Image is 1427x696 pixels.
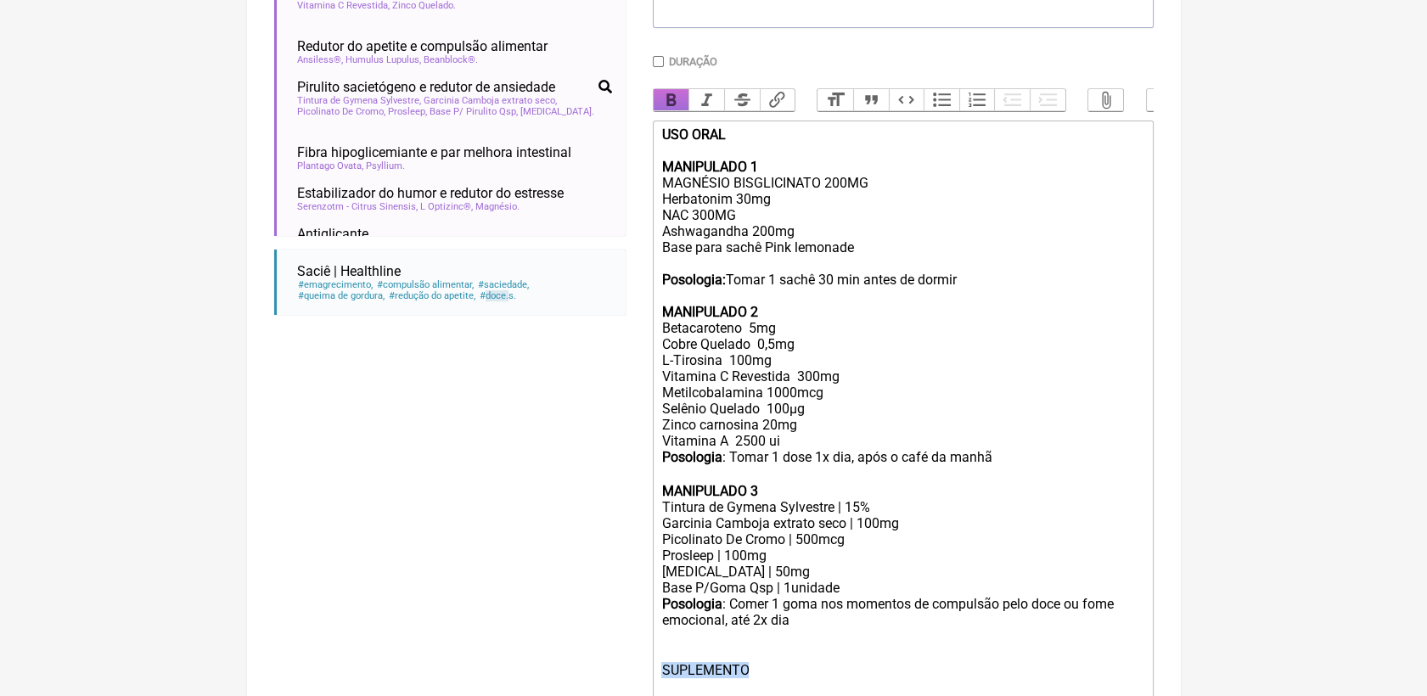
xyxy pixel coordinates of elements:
[1030,89,1065,111] button: Increase Level
[376,279,475,290] span: compulsão alimentar
[654,89,689,111] button: Bold
[479,290,517,301] span: s
[661,401,1143,417] div: Selênio Quelado 100µg
[297,95,421,106] span: Tintura de Gymena Sylvestre
[297,106,385,117] span: Picolinato De Cromo
[420,201,473,212] span: L Optizinc®
[424,95,557,106] span: Garcinia Camboja extrato seco
[661,596,722,612] strong: Posologia
[297,144,571,160] span: Fibra hipoglicemiante e par melhora intestinal
[889,89,924,111] button: Code
[661,449,1143,499] div: : Tomar 1 dose 1x dia, após o café da manhã ㅤ
[661,336,1143,352] div: Cobre Quelado 0,5mg
[430,106,518,117] span: Base P/ Pirulito Qsp
[475,201,520,212] span: Magnésio
[661,449,722,465] strong: Posologia
[994,89,1030,111] button: Decrease Level
[297,54,343,65] span: Ansiless®
[297,226,368,242] span: Antiglicante
[924,89,959,111] button: Bullets
[424,54,478,65] span: Beanblock®
[688,89,724,111] button: Italic
[760,89,795,111] button: Link
[520,106,594,117] span: [MEDICAL_DATA]
[661,352,1143,368] div: L-Tirosina 100mg
[388,106,427,117] span: Prosleep
[661,304,757,320] strong: MANIPULADO 2
[669,55,717,68] label: Duração
[297,290,385,301] span: queima de gordura
[297,160,405,171] span: Plantago Ovata, Psyllium
[853,89,889,111] button: Quote
[661,368,1143,384] div: Vitamina C Revestida 300mg
[661,272,725,288] strong: Posologia:
[661,320,1143,336] div: Betacaroteno 5mg
[661,126,1143,304] div: MAGNÉSIO BISGLICINATO 200MG Herbatonim 30mg NAC 300MG Ashwagandha 200mg Base para sachê Pink lemo...
[297,38,548,54] span: Redutor do apetite e compulsão alimentar
[297,279,374,290] span: emagrecimento
[661,515,1143,531] div: Garcinia Camboja extrato seco | 100mg
[661,564,1143,580] div: [MEDICAL_DATA] | 50mg
[1147,89,1183,111] button: Undo
[297,79,555,95] span: Pirulito sacietógeno e redutor de ansiedade
[297,263,401,279] span: Saciê | Healthline
[486,290,508,301] span: doce
[661,547,1143,564] div: Prosleep | 100mg
[661,126,725,143] strong: USO ORAL
[959,89,995,111] button: Numbers
[297,201,418,212] span: Serenzotm - Citrus Sinensis
[661,433,1143,449] div: Vitamina A 2500 ui
[477,279,530,290] span: saciedade
[1088,89,1124,111] button: Attach Files
[346,54,421,65] span: Humulus Lupulus
[661,384,1143,401] div: Metilcobalamina 1000mcg
[661,417,1143,433] div: Zinco carnosina 20mg
[661,159,757,175] strong: MANIPULADO 1
[661,483,757,499] strong: MANIPULADO 3
[661,499,1143,515] div: Tintura de Gymena Sylvestre | 15%
[724,89,760,111] button: Strikethrough
[388,290,476,301] span: redução do apetite
[817,89,853,111] button: Heading
[297,185,564,201] span: Estabilizador do humor e redutor do estresse
[661,531,1143,547] div: Picolinato De Cromo | 500mcg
